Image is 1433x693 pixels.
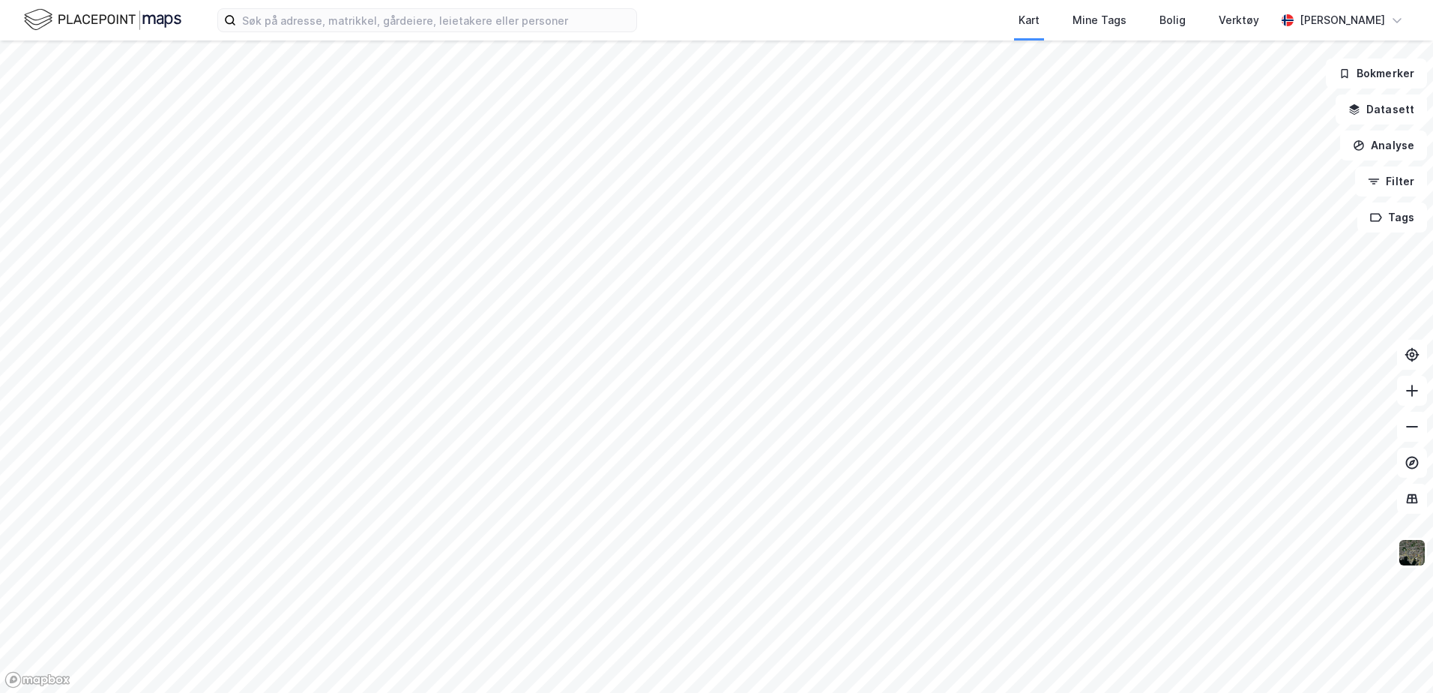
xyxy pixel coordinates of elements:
img: 9k= [1398,538,1426,567]
button: Filter [1355,166,1427,196]
div: Bolig [1159,11,1186,29]
div: [PERSON_NAME] [1300,11,1385,29]
div: Kontrollprogram for chat [1358,621,1433,693]
input: Søk på adresse, matrikkel, gårdeiere, leietakere eller personer [236,9,636,31]
div: Kart [1019,11,1040,29]
button: Datasett [1336,94,1427,124]
button: Bokmerker [1326,58,1427,88]
button: Analyse [1340,130,1427,160]
a: Mapbox homepage [4,671,70,688]
iframe: Chat Widget [1358,621,1433,693]
div: Verktøy [1219,11,1259,29]
div: Mine Tags [1073,11,1126,29]
img: logo.f888ab2527a4732fd821a326f86c7f29.svg [24,7,181,33]
button: Tags [1357,202,1427,232]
